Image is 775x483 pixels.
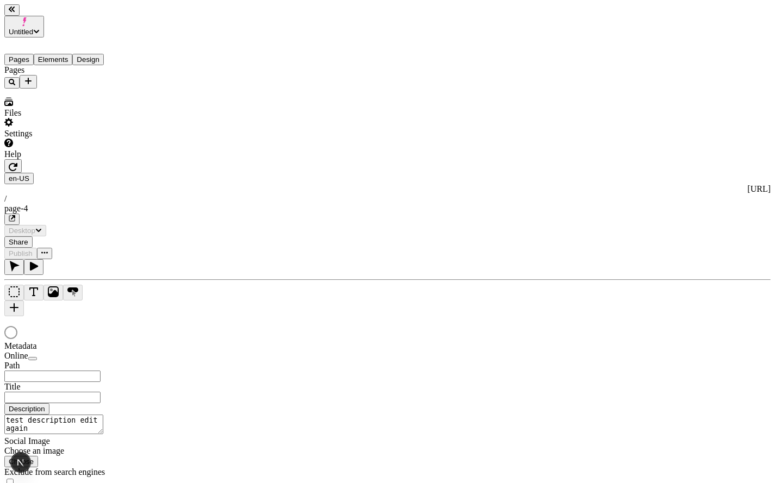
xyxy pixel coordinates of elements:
[4,173,34,184] button: Open locale picker
[4,341,135,351] div: Metadata
[4,129,135,139] div: Settings
[72,54,104,65] button: Design
[4,415,103,434] textarea: test description edit again
[63,285,83,300] button: Button
[4,9,159,18] p: Cookie Test Route
[4,436,50,446] span: Social Image
[4,16,44,37] button: Untitled
[4,248,37,259] button: Publish
[34,54,73,65] button: Elements
[9,174,29,183] span: en-US
[9,28,33,36] span: Untitled
[9,457,34,466] span: Choose
[4,285,24,300] button: Box
[4,446,135,456] div: Choose an image
[43,285,63,300] button: Image
[4,149,135,159] div: Help
[4,382,21,391] span: Title
[4,184,771,194] div: [URL]
[4,403,49,415] button: Description
[4,351,28,360] span: Online
[9,249,33,258] span: Publish
[4,204,771,214] div: page-4
[4,236,33,248] button: Share
[4,361,20,370] span: Path
[24,285,43,300] button: Text
[4,65,135,75] div: Pages
[4,54,34,65] button: Pages
[4,108,135,118] div: Files
[9,227,35,235] span: Desktop
[20,75,37,89] button: Add new
[4,467,105,476] span: Exclude from search engines
[4,456,38,467] button: Choose
[9,238,28,246] span: Share
[4,225,46,236] button: Desktop
[4,194,771,204] div: /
